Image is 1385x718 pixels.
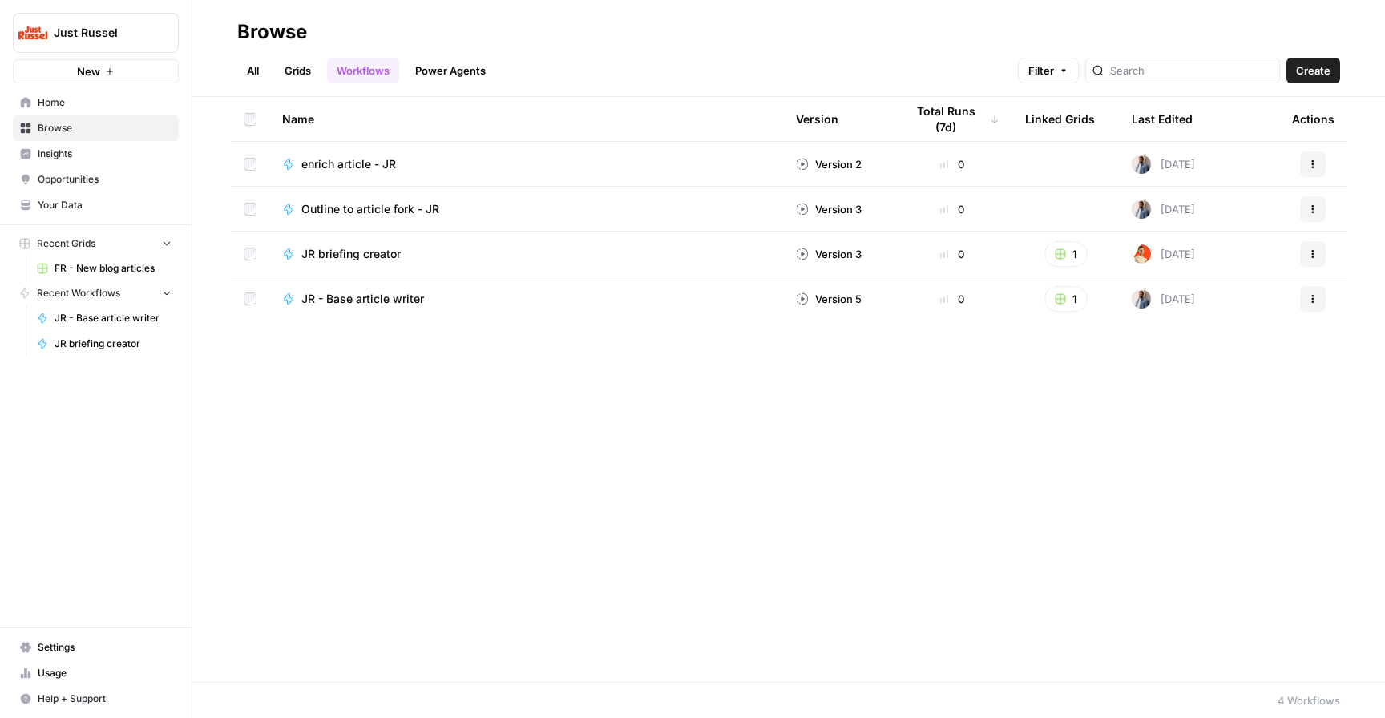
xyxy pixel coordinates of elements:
[13,141,179,167] a: Insights
[905,291,999,307] div: 0
[1044,286,1088,312] button: 1
[55,337,172,351] span: JR briefing creator
[1132,155,1151,174] img: 542af2wjek5zirkck3dd1n2hljhm
[13,635,179,660] a: Settings
[282,201,770,217] a: Outline to article fork - JR
[13,115,179,141] a: Browse
[1132,244,1195,264] div: [DATE]
[1132,200,1195,219] div: [DATE]
[275,58,321,83] a: Grids
[1018,58,1079,83] button: Filter
[13,192,179,218] a: Your Data
[55,261,172,276] span: FR - New blog articles
[301,201,439,217] span: Outline to article fork - JR
[13,167,179,192] a: Opportunities
[796,291,862,307] div: Version 5
[301,246,401,262] span: JR briefing creator
[38,121,172,135] span: Browse
[37,286,120,301] span: Recent Workflows
[1028,63,1054,79] span: Filter
[77,63,100,79] span: New
[30,331,179,357] a: JR briefing creator
[18,18,47,47] img: Just Russel Logo
[38,147,172,161] span: Insights
[13,281,179,305] button: Recent Workflows
[406,58,495,83] a: Power Agents
[1044,241,1088,267] button: 1
[905,156,999,172] div: 0
[37,236,95,251] span: Recent Grids
[13,59,179,83] button: New
[796,201,862,217] div: Version 3
[1292,97,1335,141] div: Actions
[13,686,179,712] button: Help + Support
[282,291,770,307] a: JR - Base article writer
[1025,97,1095,141] div: Linked Grids
[13,660,179,686] a: Usage
[237,19,307,45] div: Browse
[1286,58,1340,83] button: Create
[1110,63,1273,79] input: Search
[327,58,399,83] a: Workflows
[301,156,396,172] span: enrich article - JR
[796,246,862,262] div: Version 3
[38,692,172,706] span: Help + Support
[13,90,179,115] a: Home
[13,13,179,53] button: Workspace: Just Russel
[1132,97,1193,141] div: Last Edited
[13,232,179,256] button: Recent Grids
[30,305,179,331] a: JR - Base article writer
[1296,63,1330,79] span: Create
[796,156,862,172] div: Version 2
[796,97,838,141] div: Version
[1132,200,1151,219] img: 542af2wjek5zirkck3dd1n2hljhm
[55,311,172,325] span: JR - Base article writer
[237,58,269,83] a: All
[38,198,172,212] span: Your Data
[38,640,172,655] span: Settings
[905,246,999,262] div: 0
[1278,692,1340,708] div: 4 Workflows
[301,291,424,307] span: JR - Base article writer
[1132,289,1151,309] img: 542af2wjek5zirkck3dd1n2hljhm
[38,666,172,680] span: Usage
[282,97,770,141] div: Name
[30,256,179,281] a: FR - New blog articles
[905,97,999,141] div: Total Runs (7d)
[38,95,172,110] span: Home
[54,25,151,41] span: Just Russel
[905,201,999,217] div: 0
[1132,155,1195,174] div: [DATE]
[38,172,172,187] span: Opportunities
[1132,289,1195,309] div: [DATE]
[1132,244,1151,264] img: zujtm92ch0idfyyp6pzjcadsyubn
[282,156,770,172] a: enrich article - JR
[282,246,770,262] a: JR briefing creator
